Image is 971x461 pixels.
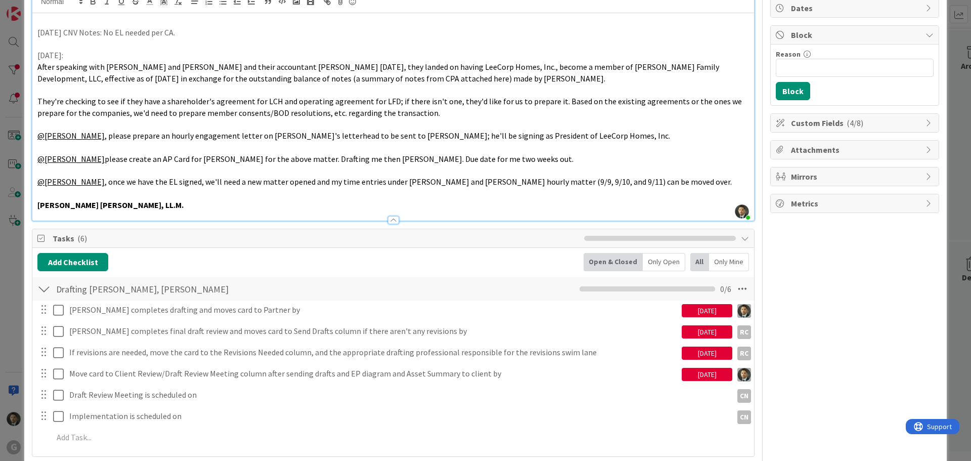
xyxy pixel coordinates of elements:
p: Implementation is scheduled on [69,410,728,422]
span: , please prepare an hourly engagement letter on [PERSON_NAME]'s letterhead to be sent to [PERSON_... [105,131,670,141]
p: [DATE] CNV Notes: No EL needed per CA. [37,27,749,38]
p: If revisions are needed, move the card to the Revisions Needed column, and the appropriate drafti... [69,347,678,358]
div: RC [737,347,751,360]
button: Block [776,82,810,100]
strong: [PERSON_NAME] [PERSON_NAME], LL.M. [37,200,184,210]
a: @[PERSON_NAME] [37,177,105,187]
img: CG [737,304,751,318]
span: They're checking to see if they have a shareholder's agreement for LCH and operating agreement fo... [37,96,743,118]
label: Reason [776,50,801,59]
span: Mirrors [791,171,920,183]
p: Move card to Client Review/Draft Review Meeting column after sending drafts and EP diagram and As... [69,368,678,380]
div: CN [737,410,751,424]
p: [DATE]: [37,50,749,61]
input: Add Checklist... [53,280,280,298]
img: CG [737,368,751,382]
span: Attachments [791,144,920,156]
div: [DATE] [682,304,732,317]
span: ( 4/8 ) [847,118,863,128]
span: Tasks [53,232,579,244]
div: [DATE] [682,368,732,381]
span: , once we have the EL signed, we'll need a new matter opened and my time entries under [PERSON_NA... [105,177,732,187]
span: After speaking with [PERSON_NAME] and [PERSON_NAME] and their accountant [PERSON_NAME] [DATE], th... [37,62,721,83]
div: RC [737,325,751,339]
p: Draft Review Meeting is scheduled on [69,389,728,401]
p: [PERSON_NAME] completes final draft review and moves card to Send Drafts column if there aren't a... [69,325,678,337]
button: Add Checklist [37,253,108,271]
span: ( 6 ) [77,233,87,243]
div: Only Mine [709,253,749,271]
span: Block [791,29,920,41]
span: Custom Fields [791,117,920,129]
span: Dates [791,2,920,14]
span: please create an AP Card for [PERSON_NAME] for the above matter. Drafting me then [PERSON_NAME]. ... [105,154,573,164]
span: Metrics [791,197,920,209]
div: Only Open [643,253,685,271]
span: Support [21,2,46,14]
p: [PERSON_NAME] completes drafting and moves card to Partner by [69,304,678,316]
a: @[PERSON_NAME] [37,154,105,164]
div: [DATE] [682,347,732,360]
div: [DATE] [682,325,732,339]
img: 8BZLk7E8pfiq8jCgjIaptuiIy3kiCTah.png [735,204,749,219]
div: Open & Closed [584,253,643,271]
a: @[PERSON_NAME] [37,131,105,141]
span: 0 / 6 [720,283,731,295]
div: CN [737,389,751,403]
div: All [690,253,709,271]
